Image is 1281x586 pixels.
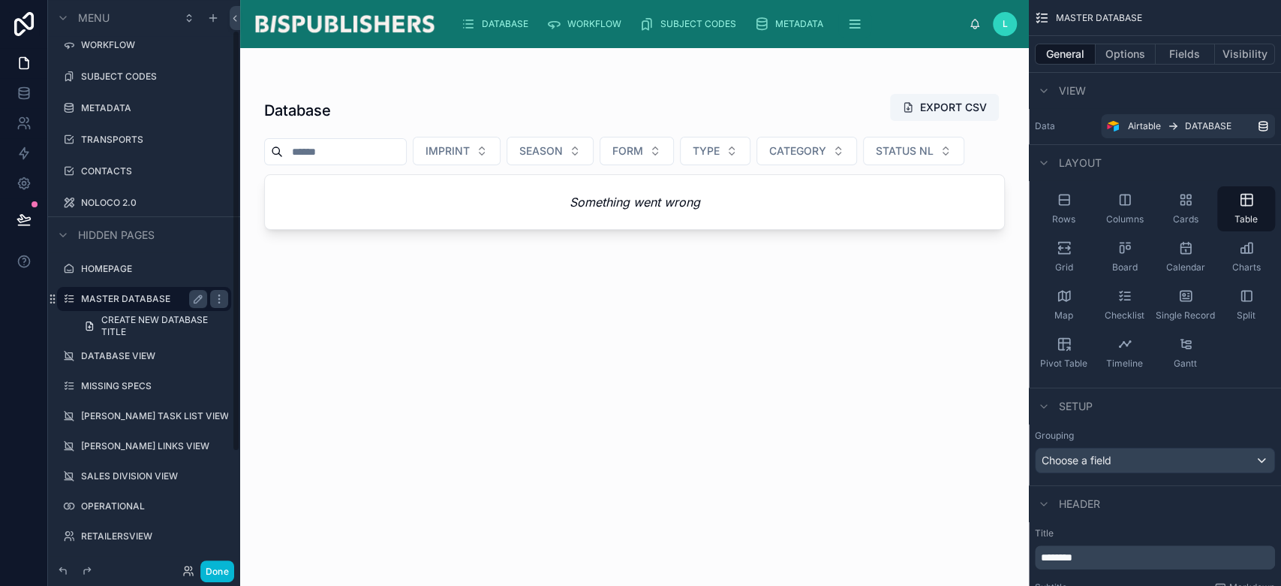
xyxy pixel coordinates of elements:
a: CREATE NEW DATABASE TITLE [75,314,231,338]
span: Layout [1059,156,1102,171]
a: SUBJECT CODES [635,11,747,38]
label: SALES DIVISION VIEW [81,470,228,482]
span: Map [1054,310,1073,322]
span: Columns [1106,213,1144,225]
span: View [1059,83,1086,98]
span: Split [1237,310,1255,322]
button: Charts [1217,234,1275,279]
label: Title [1035,527,1275,539]
label: RETAILERSVIEW [81,530,228,542]
span: Grid [1055,261,1073,273]
span: Gantt [1174,358,1197,370]
span: Airtable [1128,120,1161,132]
span: Checklist [1105,310,1144,322]
button: Checklist [1096,282,1153,328]
label: MISSING SPECS [81,380,228,392]
label: HOMEPAGE [81,263,228,275]
button: Pivot Table [1035,331,1093,376]
label: DATABASE VIEW [81,350,228,362]
span: CREATE NEW DATABASE TITLE [101,314,222,338]
span: Cards [1173,213,1198,225]
label: [PERSON_NAME] LINKS VIEW [81,440,228,452]
span: Calendar [1166,261,1205,273]
span: Single Record [1156,310,1215,322]
span: DATABASE [482,18,528,30]
span: DATABASE [1185,120,1231,132]
button: Calendar [1156,234,1214,279]
img: App logo [252,12,437,36]
button: Done [200,560,234,582]
label: [PERSON_NAME] TASK LIST VIEW [81,410,228,422]
label: CONTACTS [81,165,228,177]
button: Grid [1035,234,1093,279]
span: SUBJECT CODES [660,18,736,30]
label: SUBJECT CODES [81,71,228,83]
a: DATABASE [456,11,539,38]
img: Airtable Logo [1107,120,1119,132]
a: AirtableDATABASE [1101,114,1275,138]
label: NOLOCO 2.0 [81,197,228,209]
span: Rows [1052,213,1075,225]
button: Options [1096,44,1156,65]
span: WORKFLOW [567,18,621,30]
button: Gantt [1156,331,1214,376]
span: Header [1059,497,1100,512]
button: Fields [1156,44,1216,65]
span: L [1003,18,1008,30]
label: OPERATIONAL [81,500,228,512]
span: Pivot Table [1040,358,1087,370]
button: Board [1096,234,1153,279]
label: Grouping [1035,430,1074,442]
label: TRANSPORTS [81,134,228,146]
a: METADATA [750,11,834,38]
button: Choose a field [1035,448,1275,473]
button: Timeline [1096,331,1153,376]
div: scrollable content [1035,545,1275,569]
span: MASTER DATABASE [1056,12,1142,24]
span: Setup [1059,399,1093,414]
span: METADATA [775,18,823,30]
span: Table [1234,213,1258,225]
button: Visibility [1215,44,1275,65]
span: Choose a field [1042,454,1111,467]
span: Board [1112,261,1138,273]
div: scrollable content [449,8,969,41]
span: Charts [1232,261,1261,273]
label: Data [1035,120,1095,132]
button: General [1035,44,1096,65]
button: Columns [1096,186,1153,231]
label: MASTER DATABASE [81,293,201,305]
button: Table [1217,186,1275,231]
a: WORKFLOW [542,11,632,38]
span: Menu [78,11,110,26]
button: Map [1035,282,1093,328]
button: Single Record [1156,282,1214,328]
span: Hidden pages [78,228,155,243]
button: Cards [1156,186,1214,231]
button: Rows [1035,186,1093,231]
span: Timeline [1106,358,1143,370]
label: METADATA [81,102,228,114]
label: WORKFLOW [81,39,228,51]
button: Split [1217,282,1275,328]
